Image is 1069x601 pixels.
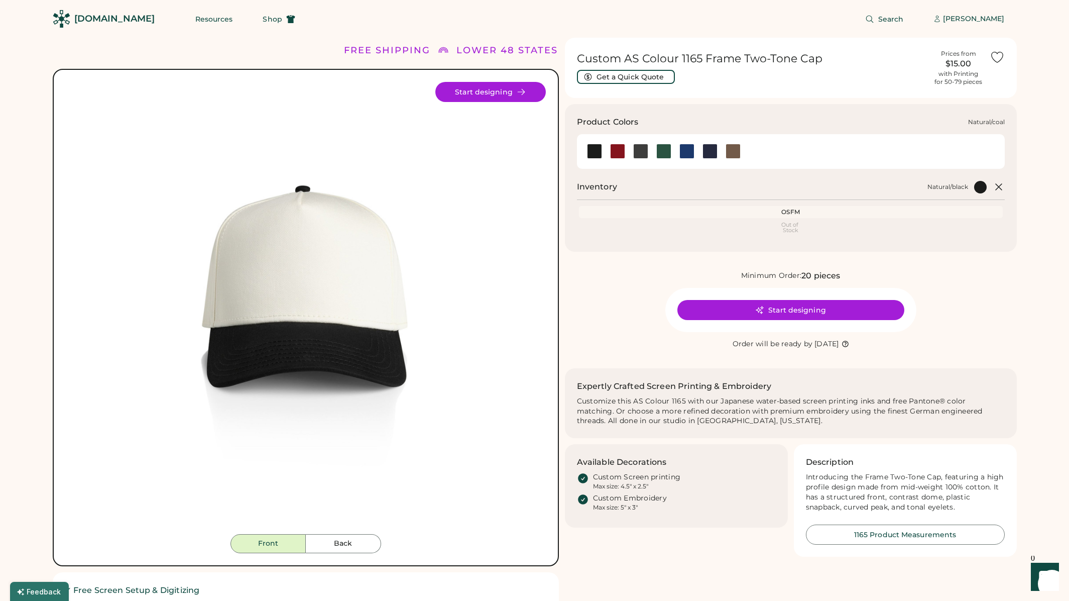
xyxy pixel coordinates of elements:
button: Shop [251,9,307,29]
div: Out of Stock [581,222,1001,233]
div: Introducing the Frame Two-Tone Cap, featuring a high profile design made from mid-weight 100% cot... [806,472,1005,513]
div: LOWER 48 STATES [456,44,558,57]
h3: Available Decorations [577,456,667,468]
div: [DOMAIN_NAME] [74,13,155,25]
div: 1165 Style Image [80,82,532,534]
h2: Inventory [577,181,617,193]
span: Search [878,16,904,23]
button: Back [306,534,381,553]
button: Resources [183,9,245,29]
div: Prices from [941,50,976,58]
img: 1165 - Natural/black Front Image [80,82,532,534]
h2: Expertly Crafted Screen Printing & Embroidery [577,380,772,392]
div: Customize this AS Colour 1165 with our Japanese water-based screen printing inks and free Pantone... [577,396,1005,427]
div: Order will be ready by [733,339,813,349]
div: FREE SHIPPING [344,44,430,57]
button: Search [853,9,916,29]
div: with Printing for 50-79 pieces [934,70,982,86]
div: [DATE] [814,339,839,349]
button: Start designing [435,82,546,102]
span: Shop [263,16,282,23]
div: OSFM [581,208,1001,216]
div: Custom Embroidery [593,493,667,504]
h1: Custom AS Colour 1165 Frame Two-Tone Cap [577,52,927,66]
div: Custom Screen printing [593,472,681,482]
div: Natural/coal [968,118,1005,126]
div: Max size: 5" x 3" [593,504,638,512]
div: 20 pieces [801,270,840,282]
button: Start designing [677,300,904,320]
div: Natural/black [927,183,968,191]
div: [PERSON_NAME] [943,14,1004,24]
h2: ✓ Free Screen Setup & Digitizing [65,584,547,596]
h3: Description [806,456,854,468]
button: Front [230,534,306,553]
div: Minimum Order: [741,271,802,281]
div: $15.00 [933,58,984,70]
button: Get a Quick Quote [577,70,675,84]
img: Rendered Logo - Screens [53,10,70,28]
div: Max size: 4.5" x 2.5" [593,482,648,490]
iframe: Front Chat [1021,556,1064,599]
button: 1165 Product Measurements [806,525,1005,545]
h3: Product Colors [577,116,639,128]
